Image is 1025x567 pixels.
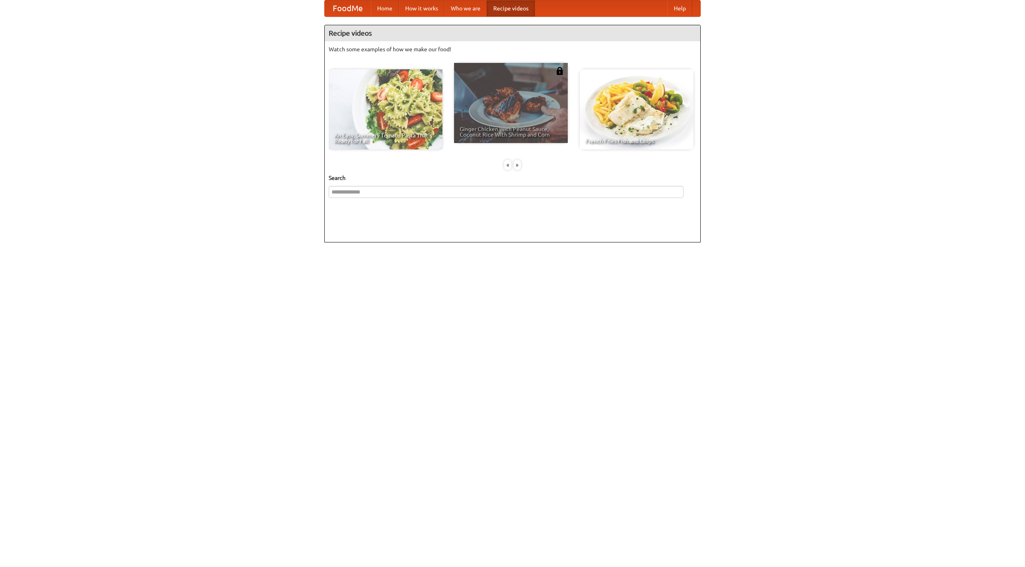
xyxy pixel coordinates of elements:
[334,133,437,144] span: An Easy, Summery Tomato Pasta That's Ready for Fall
[325,0,371,16] a: FoodMe
[371,0,399,16] a: Home
[580,69,693,149] a: French Fries Fish and Chips
[667,0,692,16] a: Help
[329,174,696,182] h5: Search
[325,25,700,41] h4: Recipe videos
[329,45,696,53] p: Watch some examples of how we make our food!
[444,0,487,16] a: Who we are
[399,0,444,16] a: How it works
[487,0,535,16] a: Recipe videos
[329,69,442,149] a: An Easy, Summery Tomato Pasta That's Ready for Fall
[504,160,511,170] div: «
[556,67,564,75] img: 483408.png
[585,138,688,144] span: French Fries Fish and Chips
[514,160,521,170] div: »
